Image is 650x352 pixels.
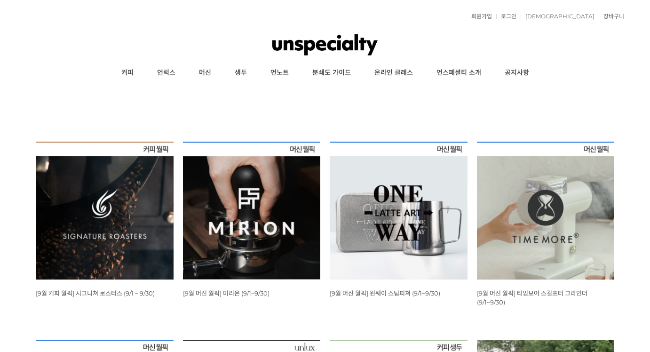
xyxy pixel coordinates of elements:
[467,14,492,19] a: 회원가입
[223,61,259,85] a: 생두
[272,31,378,59] img: 언스페셜티 몰
[477,142,615,280] img: 9월 머신 월픽 타임모어 스컬프터
[110,61,145,85] a: 커피
[36,289,155,297] a: [9월 커피 월픽] 시그니쳐 로스터스 (9/1 ~ 9/30)
[599,14,624,19] a: 장바구니
[477,289,587,306] a: [9월 머신 월픽] 타임모어 스컬프터 그라인더 (9/1~9/30)
[187,61,223,85] a: 머신
[521,14,595,19] a: [DEMOGRAPHIC_DATA]
[363,61,425,85] a: 온라인 클래스
[496,14,516,19] a: 로그인
[36,142,174,280] img: [9월 커피 월픽] 시그니쳐 로스터스 (9/1 ~ 9/30)
[145,61,187,85] a: 언럭스
[330,289,440,297] a: [9월 머신 월픽] 원웨이 스팀피쳐 (9/1~9/30)
[301,61,363,85] a: 분쇄도 가이드
[183,289,270,297] a: [9월 머신 월픽] 미리온 (9/1~9/30)
[493,61,541,85] a: 공지사항
[259,61,301,85] a: 언노트
[330,142,468,280] img: 9월 머신 월픽 원웨이 스팀피쳐
[425,61,493,85] a: 언스페셜티 소개
[183,142,321,280] img: 9월 머신 월픽 미리온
